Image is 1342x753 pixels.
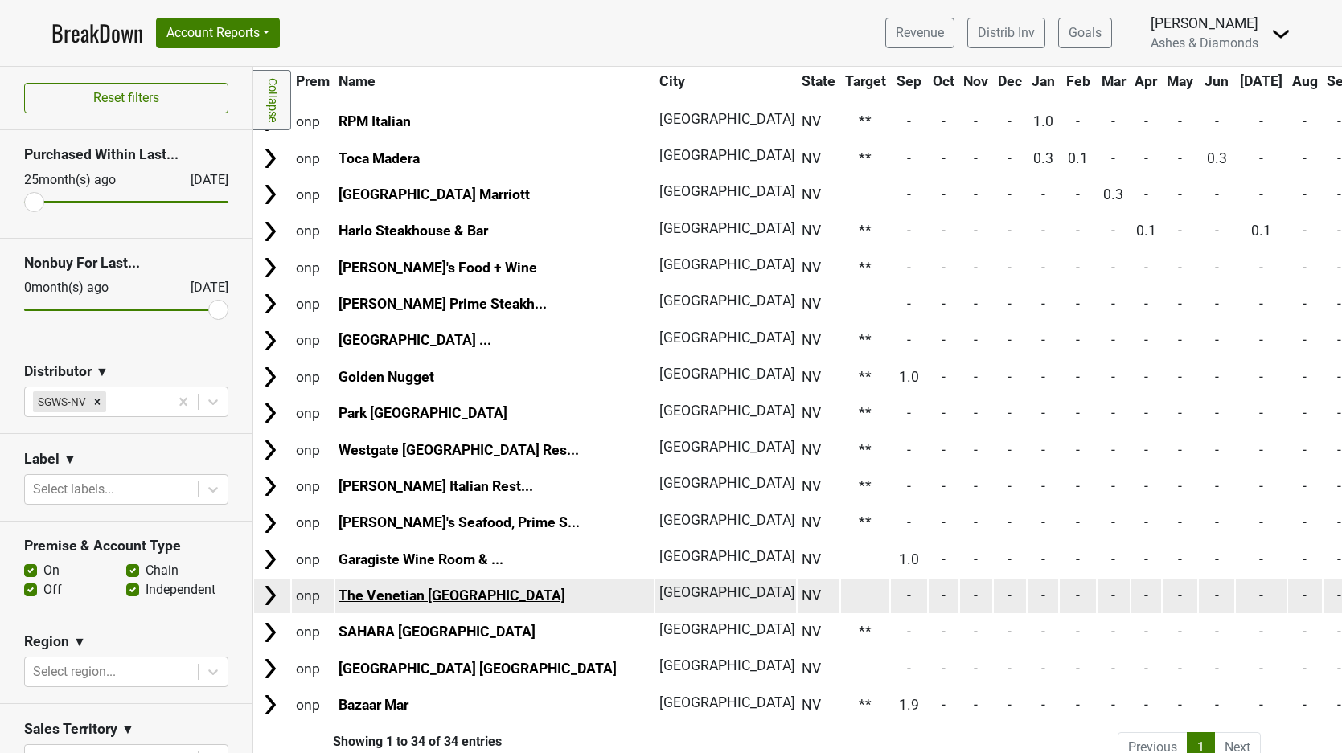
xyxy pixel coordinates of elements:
span: - [1076,332,1080,348]
div: SGWS-NV [33,391,88,412]
span: [GEOGRAPHIC_DATA] [659,147,795,163]
span: - [1111,150,1115,166]
span: - [1337,369,1341,385]
span: - [1111,551,1115,567]
img: Arrow right [258,620,282,645]
span: - [907,223,911,239]
span: - [1041,478,1045,494]
span: - [1008,478,1012,494]
span: - [942,369,946,385]
span: 0.1 [1251,223,1271,239]
span: - [1215,478,1219,494]
span: - [1215,260,1219,276]
a: Distrib Inv [967,18,1045,48]
span: - [974,150,978,166]
span: - [1111,223,1115,239]
span: NV [802,223,821,239]
span: Ashes & Diamonds [1151,35,1258,51]
span: ▼ [73,632,86,652]
span: - [1076,514,1080,530]
span: [GEOGRAPHIC_DATA] [659,439,795,455]
span: - [1076,551,1080,567]
span: - [1144,514,1148,530]
span: - [1259,186,1263,203]
td: onp [292,469,334,503]
span: - [1008,223,1012,239]
span: - [1111,332,1115,348]
th: Dec: activate to sort column ascending [994,67,1026,96]
span: - [1076,369,1080,385]
th: Nov: activate to sort column ascending [960,67,993,96]
span: [GEOGRAPHIC_DATA] [659,220,795,236]
span: - [1008,369,1012,385]
span: - [1337,150,1341,166]
span: - [1337,296,1341,312]
span: - [1144,405,1148,421]
a: [PERSON_NAME]'s Seafood, Prime S... [339,514,580,530]
span: - [1041,260,1045,276]
th: Jul: activate to sort column ascending [1236,67,1287,96]
span: - [942,478,946,494]
span: - [1144,296,1148,312]
span: - [1008,405,1012,421]
span: - [1076,186,1080,203]
span: 1.0 [899,551,919,567]
a: Harlo Steakhouse & Bar [339,223,488,239]
span: - [1041,369,1045,385]
span: - [1178,478,1182,494]
h3: Distributor [24,363,92,380]
span: - [1144,113,1148,129]
span: NV [802,296,821,312]
span: - [1178,150,1182,166]
td: onp [292,177,334,211]
img: Arrow right [258,182,282,207]
img: Arrow right [258,256,282,280]
img: Arrow right [258,219,282,243]
th: &nbsp;: activate to sort column ascending [254,67,290,96]
span: [GEOGRAPHIC_DATA] [659,475,795,491]
span: NV [802,332,821,348]
span: - [1259,514,1263,530]
span: - [907,332,911,348]
img: Arrow right [258,365,282,389]
span: - [942,442,946,458]
span: 1.0 [899,369,919,385]
span: 0.3 [1207,150,1227,166]
span: 0.1 [1068,150,1088,166]
span: - [1041,296,1045,312]
span: - [1259,551,1263,567]
td: onp [292,579,334,613]
img: Arrow right [258,583,282,608]
a: Revenue [885,18,954,48]
span: - [974,113,978,129]
span: NV [802,113,821,129]
img: Arrow right [258,329,282,353]
span: [GEOGRAPHIC_DATA] [659,183,795,199]
img: Arrow right [258,547,282,571]
span: 0.3 [1103,186,1123,203]
span: - [942,405,946,421]
span: NV [802,442,821,458]
span: - [942,332,946,348]
span: [GEOGRAPHIC_DATA] [659,366,795,382]
div: [PERSON_NAME] [1151,13,1258,34]
th: City: activate to sort column ascending [655,67,788,96]
span: - [1215,223,1219,239]
span: - [974,223,978,239]
h3: Nonbuy For Last... [24,255,228,272]
span: - [1303,260,1307,276]
span: - [1178,223,1182,239]
span: NV [802,260,821,276]
span: ▼ [96,362,109,382]
span: - [1144,478,1148,494]
span: - [1041,551,1045,567]
label: Independent [146,580,215,600]
a: Goals [1058,18,1112,48]
a: [GEOGRAPHIC_DATA] [GEOGRAPHIC_DATA] [339,661,617,677]
span: - [974,186,978,203]
span: - [1041,514,1045,530]
span: NV [802,150,821,166]
td: onp [292,214,334,248]
span: - [1008,113,1012,129]
td: onp [292,396,334,431]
